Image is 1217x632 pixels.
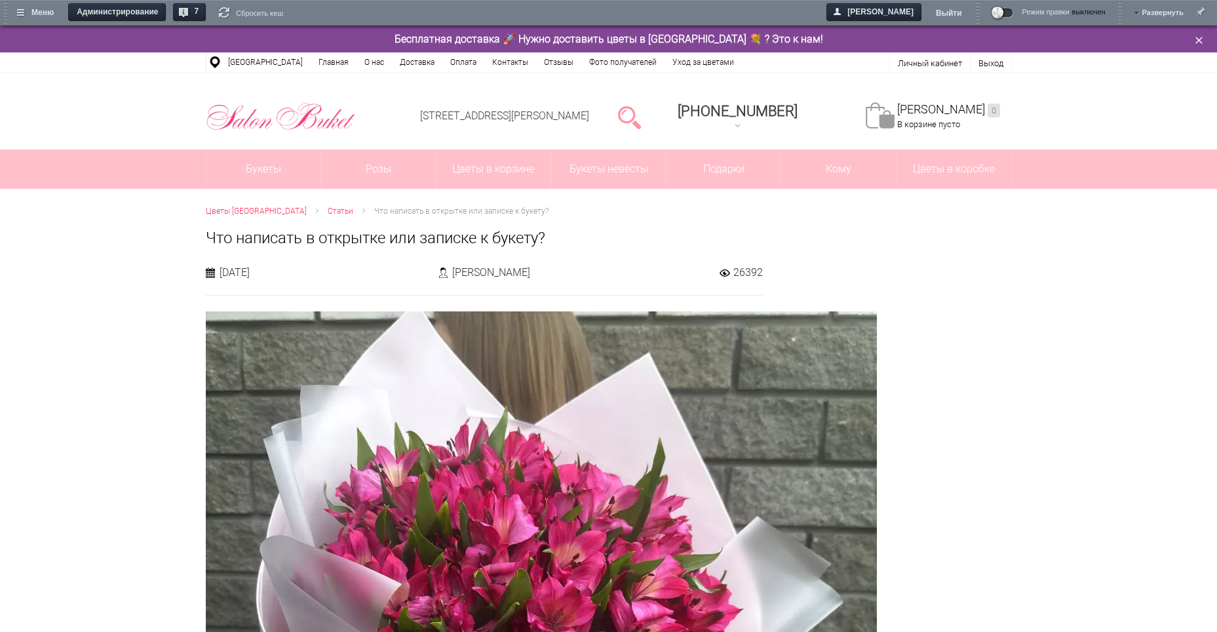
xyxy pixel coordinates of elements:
a: Отзывы [536,52,581,72]
span: [DATE] [220,266,250,279]
span: 26392 [733,266,763,279]
a: Контакты [484,52,536,72]
span: [PERSON_NAME] [452,266,530,279]
span: 7 [189,3,206,22]
img: Цветы Нижний Новгород [206,100,356,134]
span: Статьи [328,207,353,216]
a: Цветы в корзине [436,149,551,189]
a: Оплата [442,52,484,72]
a: Выход [978,58,1003,68]
a: [PERSON_NAME] [897,102,1000,117]
a: Букеты невесты [551,149,666,189]
a: Статьи [328,205,353,218]
a: Розы [321,149,436,189]
span: выключен [1072,9,1106,16]
div: Бесплатная доставка 🚀 Нужно доставить цветы в [GEOGRAPHIC_DATA] 💐 ? Это к нам! [196,32,1022,46]
a: Уход за цветами [665,52,742,72]
a: Выйти [936,3,962,23]
a: Доставка [392,52,442,72]
span: Меню [12,4,62,23]
a: О нас [357,52,392,72]
span: В корзине пусто [897,119,960,129]
span: Развернуть [1142,3,1184,15]
a: Меню [10,3,62,22]
a: Цветы [GEOGRAPHIC_DATA] [206,205,307,218]
a: [STREET_ADDRESS][PERSON_NAME] [420,109,589,122]
a: Подарки [666,149,781,189]
a: 7 [173,3,206,22]
span: Цветы [GEOGRAPHIC_DATA] [206,207,307,216]
span: Кому [781,149,896,189]
span: Режим правки [1022,8,1070,23]
a: [PHONE_NUMBER] [670,98,805,136]
a: Главная [311,52,357,72]
span: Администрирование [70,3,166,22]
a: Фото получателей [581,52,665,72]
ins: 0 [988,104,1000,117]
a: Личный кабинет [898,58,962,68]
a: Администрирование [68,3,166,22]
a: Цветы в коробке [897,149,1011,189]
h1: Что написать в открытке или записке к букету? [206,226,1012,250]
span: [PERSON_NAME] [828,3,922,22]
a: Режим правкивыключен [992,8,1106,23]
a: [PERSON_NAME] [826,3,922,22]
a: Сбросить кеш [219,7,283,20]
span: Сбросить кеш [236,7,283,19]
a: Развернуть [1142,3,1184,21]
span: [PHONE_NUMBER] [678,103,798,119]
a: Букеты [206,149,321,189]
span: Что написать в открытке или записке к букету? [374,207,549,216]
a: [GEOGRAPHIC_DATA] [220,52,311,72]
